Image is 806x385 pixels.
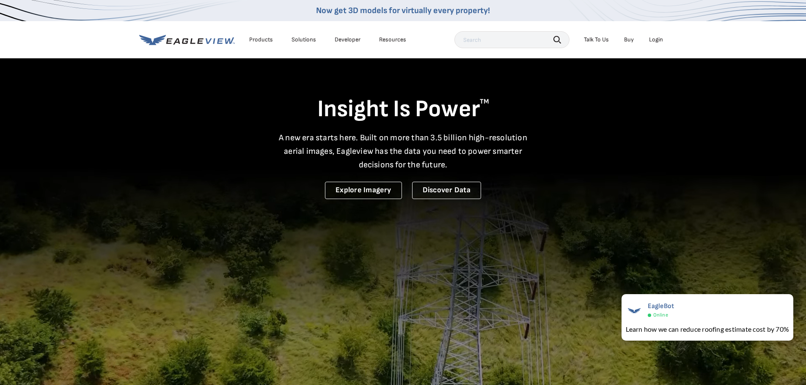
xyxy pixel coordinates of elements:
a: Now get 3D models for virtually every property! [316,5,490,16]
sup: TM [480,98,489,106]
div: Products [249,36,273,44]
p: A new era starts here. Built on more than 3.5 billion high-resolution aerial images, Eagleview ha... [274,131,533,172]
h1: Insight Is Power [139,95,667,124]
a: Explore Imagery [325,182,402,199]
a: Buy [624,36,634,44]
a: Developer [335,36,360,44]
div: Solutions [292,36,316,44]
span: Online [653,312,668,318]
a: Discover Data [412,182,481,199]
div: Login [649,36,663,44]
img: EagleBot [626,302,643,319]
div: Learn how we can reduce roofing estimate cost by 70% [626,324,789,334]
div: Talk To Us [584,36,609,44]
input: Search [454,31,569,48]
div: Resources [379,36,406,44]
span: EagleBot [648,302,674,310]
